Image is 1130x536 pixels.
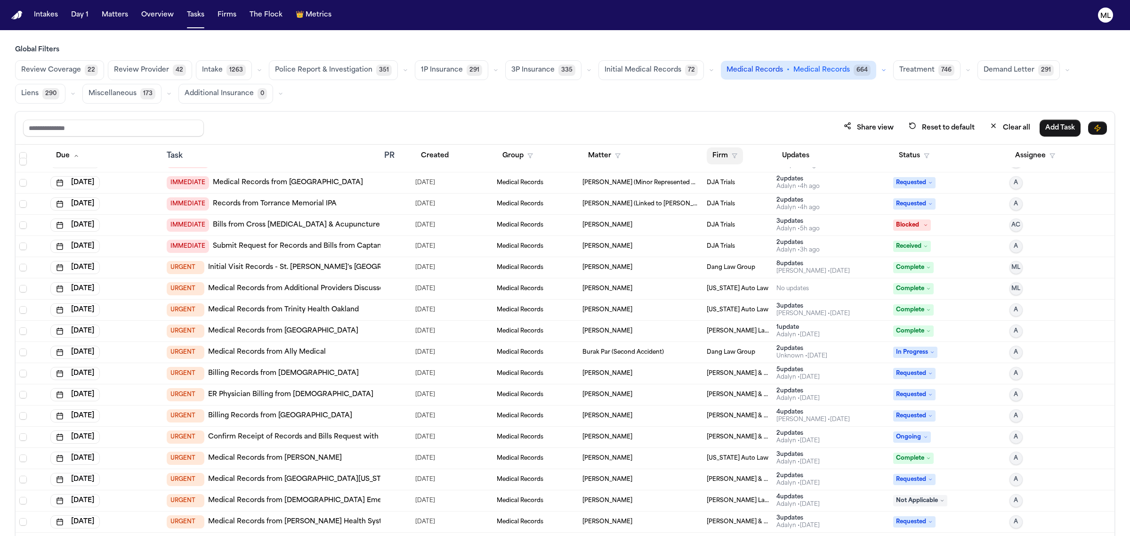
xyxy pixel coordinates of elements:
[376,65,392,76] span: 351
[214,7,240,24] button: Firms
[108,60,192,80] button: Review Provider42
[893,516,936,528] span: Requested
[977,60,1060,80] button: Demand Letter291
[838,119,899,137] button: Share view
[178,84,273,104] button: Additional Insurance0
[202,65,223,75] span: Intake
[558,65,575,76] span: 335
[984,119,1036,137] button: Clear all
[269,60,398,80] button: Police Report & Investigation351
[183,7,208,24] button: Tasks
[854,65,871,76] span: 664
[114,65,169,75] span: Review Provider
[1038,65,1054,76] span: 291
[787,65,790,75] span: •
[598,60,704,80] button: Initial Medical Records72
[196,60,252,80] button: Intake1263
[173,65,186,76] span: 42
[85,65,98,76] span: 22
[938,65,954,76] span: 746
[793,65,850,75] span: Medical Records
[776,514,820,522] div: 3 update s
[246,7,286,24] button: The Flock
[258,88,267,99] span: 0
[605,65,681,75] span: Initial Medical Records
[893,60,960,80] button: Treatment746
[21,89,39,98] span: Liens
[511,65,555,75] span: 3P Insurance
[1088,122,1107,135] button: Immediate Task
[15,45,1115,55] h3: Global Filters
[167,515,204,528] span: URGENT
[899,65,935,75] span: Treatment
[707,518,769,526] span: Collins & Collins
[89,89,137,98] span: Miscellaneous
[50,515,100,528] button: [DATE]
[30,7,62,24] button: Intakes
[185,89,254,98] span: Additional Insurance
[11,11,23,20] img: Finch Logo
[21,65,81,75] span: Review Coverage
[467,65,482,76] span: 291
[19,518,27,526] span: Select row
[140,88,155,99] span: 173
[98,7,132,24] button: Matters
[721,61,876,80] button: Medical Records•Medical Records664
[11,11,23,20] a: Home
[421,65,463,75] span: 1P Insurance
[497,518,543,526] span: Medical Records
[1009,515,1023,528] button: A
[292,7,335,24] button: crownMetrics
[208,517,393,527] a: Medical Records from [PERSON_NAME] Health System
[15,84,65,104] button: Liens290
[42,88,59,99] span: 290
[505,60,581,80] button: 3P Insurance335
[82,84,161,104] button: Miscellaneous173
[1040,120,1081,137] button: Add Task
[415,60,488,80] button: 1P Insurance291
[776,522,820,529] div: Last updated by Adalyn at 9/5/2025, 6:15:00 PM
[226,65,246,76] span: 1263
[685,65,698,76] span: 72
[137,7,178,24] button: Overview
[415,515,435,528] span: 7/15/2025, 10:09:30 AM
[67,7,92,24] button: Day 1
[903,119,980,137] button: Reset to default
[275,65,372,75] span: Police Report & Investigation
[15,60,104,80] button: Review Coverage22
[582,518,632,526] span: Elizabeth Abarca
[726,65,783,75] span: Medical Records
[984,65,1034,75] span: Demand Letter
[1014,518,1018,526] span: A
